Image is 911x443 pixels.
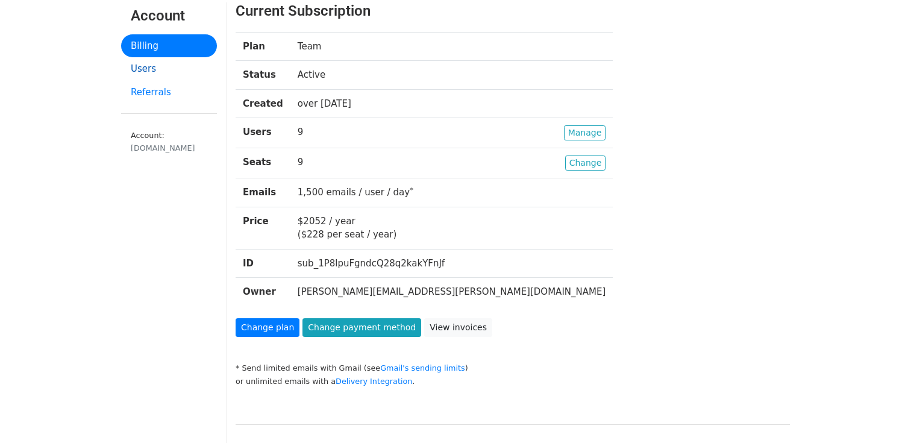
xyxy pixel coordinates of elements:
th: Owner [236,278,290,306]
th: ID [236,249,290,278]
small: * Send limited emails with Gmail (see ) or unlimited emails with a . [236,363,468,386]
td: 1,500 emails / user / day [290,178,613,207]
td: over [DATE] [290,89,613,118]
a: Users [121,57,217,81]
td: $2052 / year ($228 per seat / year) [290,207,613,249]
a: Delivery Integration [336,377,412,386]
th: Price [236,207,290,249]
th: Plan [236,32,290,61]
iframe: Chat Widget [851,385,911,443]
a: Change [565,156,606,171]
a: Referrals [121,81,217,104]
th: Status [236,61,290,90]
h3: Current Subscription [236,2,742,20]
td: 9 [290,118,613,148]
h3: Account [131,7,207,25]
a: Billing [121,34,217,58]
td: sub_1P8lpuFgndcQ28q2kakYFnJf [290,249,613,278]
td: Active [290,61,613,90]
a: Change plan [236,318,299,337]
a: Manage [564,125,606,140]
td: 9 [290,148,613,178]
a: View invoices [424,318,492,337]
th: Seats [236,148,290,178]
td: Team [290,32,613,61]
a: Change payment method [302,318,421,337]
div: [DOMAIN_NAME] [131,142,207,154]
a: Gmail's sending limits [380,363,465,372]
small: Account: [131,131,207,154]
th: Created [236,89,290,118]
th: Emails [236,178,290,207]
th: Users [236,118,290,148]
td: [PERSON_NAME][EMAIL_ADDRESS][PERSON_NAME][DOMAIN_NAME] [290,278,613,306]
